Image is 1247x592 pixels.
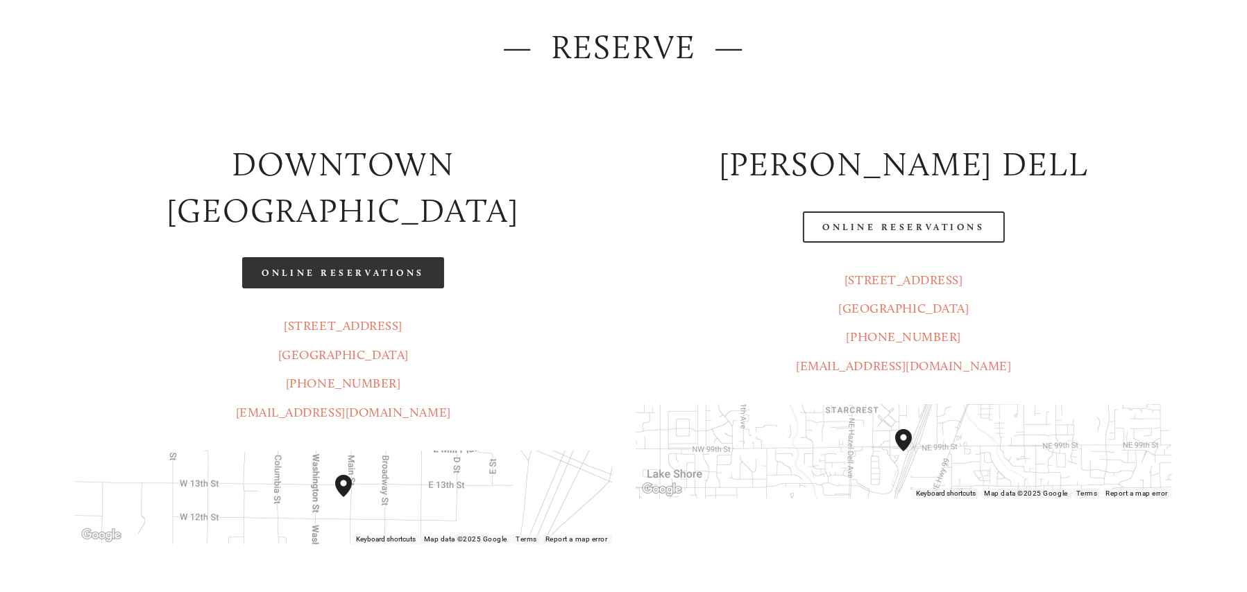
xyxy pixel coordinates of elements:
div: Amaro's Table 1220 Main Street vancouver, United States [335,475,368,519]
a: Report a map error [545,535,608,543]
a: Report a map error [1105,489,1168,497]
h2: [PERSON_NAME] DELL [636,141,1173,188]
a: [EMAIL_ADDRESS][DOMAIN_NAME] [236,405,451,420]
a: [PHONE_NUMBER] [286,376,401,391]
img: Google [78,526,124,544]
h2: Downtown [GEOGRAPHIC_DATA] [75,141,612,234]
a: [EMAIL_ADDRESS][DOMAIN_NAME] [796,358,1011,374]
a: [GEOGRAPHIC_DATA] [838,301,969,316]
a: [PHONE_NUMBER] [847,329,962,345]
span: Map data ©2025 Google [984,489,1067,497]
a: Online Reservations [803,211,1004,243]
div: Amaro's Table 816 Northeast 98th Circle Vancouver, WA, 98665, United States [895,429,928,473]
a: Terms [1076,489,1098,497]
a: Open this area in Google Maps (opens a new window) [639,480,685,498]
span: Map data ©2025 Google [424,535,507,543]
a: Online Reservations [242,257,443,288]
a: Terms [516,535,537,543]
a: [GEOGRAPHIC_DATA] [278,347,409,363]
a: [STREET_ADDRESS] [284,318,402,333]
a: Open this area in Google Maps (opens a new window) [78,526,124,544]
a: [STREET_ADDRESS] [845,272,963,288]
button: Keyboard shortcuts [356,534,416,544]
button: Keyboard shortcuts [916,489,976,498]
img: Google [639,480,685,498]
